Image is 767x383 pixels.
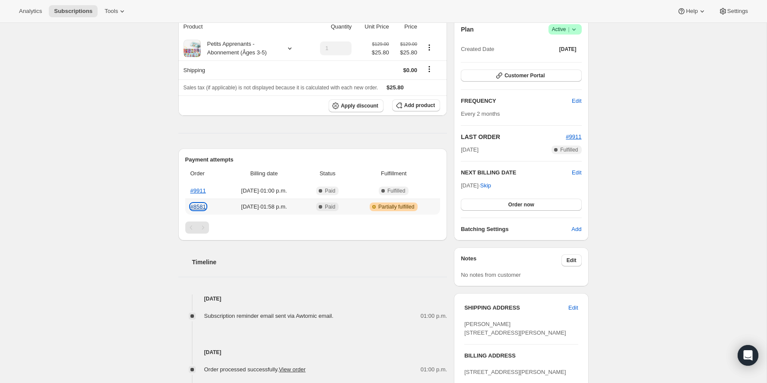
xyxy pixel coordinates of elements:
span: [DATE] · 01:58 p.m. [225,203,303,211]
span: Customer Portal [504,72,545,79]
span: [DATE] [559,46,577,53]
span: Help [686,8,697,15]
small: $129.00 [372,41,389,47]
span: Created Date [461,45,494,54]
span: Fulfillment [352,169,435,178]
span: Every 2 months [461,111,500,117]
button: Edit [561,254,582,266]
h2: Plan [461,25,474,34]
span: Add [571,225,581,234]
th: Product [178,17,308,36]
button: Edit [572,168,581,177]
th: Shipping [178,60,308,79]
span: Billing date [225,169,303,178]
h6: Batching Settings [461,225,571,234]
img: product img [184,40,201,57]
th: Order [185,164,223,183]
button: Settings [713,5,753,17]
span: Paid [325,203,335,210]
span: Edit [572,97,581,105]
span: Add product [404,102,435,109]
span: Order now [508,201,534,208]
span: [PERSON_NAME] [STREET_ADDRESS][PERSON_NAME] [464,321,566,336]
span: [DATE] · 01:00 p.m. [225,187,303,195]
th: Price [392,17,420,36]
span: $25.80 [372,48,389,57]
span: $25.80 [387,84,404,91]
span: Analytics [19,8,42,15]
button: Tools [99,5,132,17]
span: Paid [325,187,335,194]
span: Subscription reminder email sent via Awtomic email. [204,313,334,319]
button: Shipping actions [422,64,436,74]
button: Help [672,5,711,17]
h2: Timeline [192,258,447,266]
div: Petits Apprenants - Abonnement (Âges 3-5) [201,40,279,57]
a: #9911 [566,133,581,140]
button: Order now [461,199,581,211]
span: | [568,26,569,33]
button: Add [566,222,586,236]
h4: [DATE] [178,294,447,303]
span: Edit [568,304,578,312]
button: Add product [392,99,440,111]
button: Subscriptions [49,5,98,17]
button: Analytics [14,5,47,17]
span: Fulfilled [387,187,405,194]
button: Product actions [422,43,436,52]
a: #8581 [190,203,206,210]
button: Apply discount [329,99,383,112]
span: Apply discount [341,102,378,109]
span: Skip [480,181,491,190]
div: Open Intercom Messenger [738,345,758,366]
span: Order processed successfully. [204,366,306,373]
span: 01:00 p.m. [421,365,447,374]
span: Status [308,169,347,178]
button: Customer Portal [461,70,581,82]
nav: Pagination [185,222,441,234]
span: 01:00 p.m. [421,312,447,320]
span: $0.00 [403,67,417,73]
button: #9911 [566,133,581,141]
h3: SHIPPING ADDRESS [464,304,568,312]
h3: Notes [461,254,561,266]
span: Active [552,25,578,34]
span: Edit [567,257,577,264]
span: Fulfilled [560,146,578,153]
th: Quantity [308,17,354,36]
a: #9911 [190,187,206,194]
span: Settings [727,8,748,15]
button: Edit [567,94,586,108]
a: View order [279,366,306,373]
span: Partially fulfilled [378,203,414,210]
span: Sales tax (if applicable) is not displayed because it is calculated with each new order. [184,85,378,91]
h4: [DATE] [178,348,447,357]
button: Edit [563,301,583,315]
button: [DATE] [554,43,582,55]
span: [STREET_ADDRESS][PERSON_NAME] [464,369,566,375]
h2: LAST ORDER [461,133,566,141]
button: Skip [475,179,496,193]
span: [DATE] · [461,182,491,189]
h2: FREQUENCY [461,97,572,105]
span: $25.80 [394,48,417,57]
small: $129.00 [400,41,417,47]
span: [DATE] [461,146,479,154]
th: Unit Price [354,17,391,36]
h3: BILLING ADDRESS [464,351,578,360]
span: No notes from customer [461,272,521,278]
span: Tools [105,8,118,15]
span: Subscriptions [54,8,92,15]
h2: Payment attempts [185,155,441,164]
h2: NEXT BILLING DATE [461,168,572,177]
